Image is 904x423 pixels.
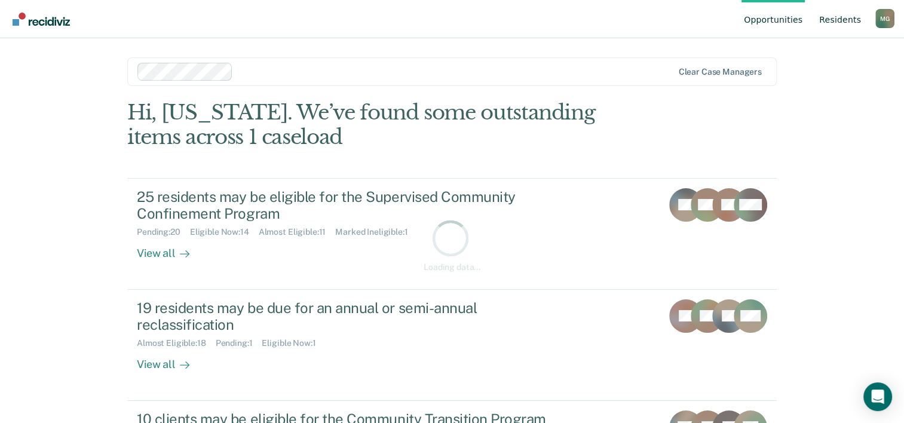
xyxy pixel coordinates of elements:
div: Almost Eligible : 18 [137,338,216,348]
div: Hi, [US_STATE]. We’ve found some outstanding items across 1 caseload [127,100,646,149]
a: 25 residents may be eligible for the Supervised Community Confinement ProgramPending:20Eligible N... [127,178,777,290]
div: Almost Eligible : 11 [259,227,336,237]
div: View all [137,237,204,260]
div: Pending : 1 [216,338,262,348]
div: 25 residents may be eligible for the Supervised Community Confinement Program [137,188,556,223]
div: Marked Ineligible : 1 [335,227,417,237]
div: Eligible Now : 14 [190,227,259,237]
a: 19 residents may be due for an annual or semi-annual reclassificationAlmost Eligible:18Pending:1E... [127,290,777,401]
img: Recidiviz [13,13,70,26]
div: Open Intercom Messenger [863,382,892,411]
div: Pending : 20 [137,227,190,237]
div: Clear case managers [679,67,762,77]
div: M G [875,9,894,28]
div: 19 residents may be due for an annual or semi-annual reclassification [137,299,556,334]
div: Eligible Now : 1 [262,338,325,348]
button: Profile dropdown button [875,9,894,28]
div: View all [137,348,204,372]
